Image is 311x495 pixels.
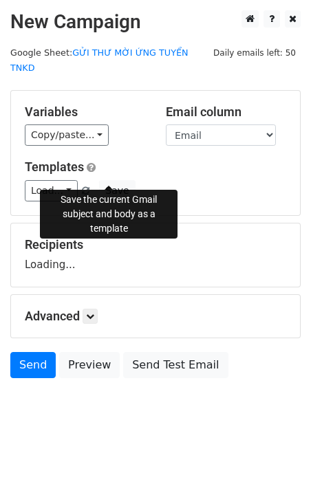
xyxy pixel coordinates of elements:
[25,237,286,273] div: Loading...
[10,10,301,34] h2: New Campaign
[25,237,286,252] h5: Recipients
[25,180,78,201] a: Load...
[10,352,56,378] a: Send
[25,159,84,174] a: Templates
[10,47,189,74] a: GỬI THƯ MỜI ỨNG TUYỂN TNKD
[208,47,301,58] a: Daily emails left: 50
[123,352,228,378] a: Send Test Email
[10,47,189,74] small: Google Sheet:
[25,124,109,146] a: Copy/paste...
[99,180,135,201] button: Save
[208,45,301,60] span: Daily emails left: 50
[25,104,145,120] h5: Variables
[40,190,178,239] div: Save the current Gmail subject and body as a template
[59,352,120,378] a: Preview
[166,104,286,120] h5: Email column
[25,309,286,324] h5: Advanced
